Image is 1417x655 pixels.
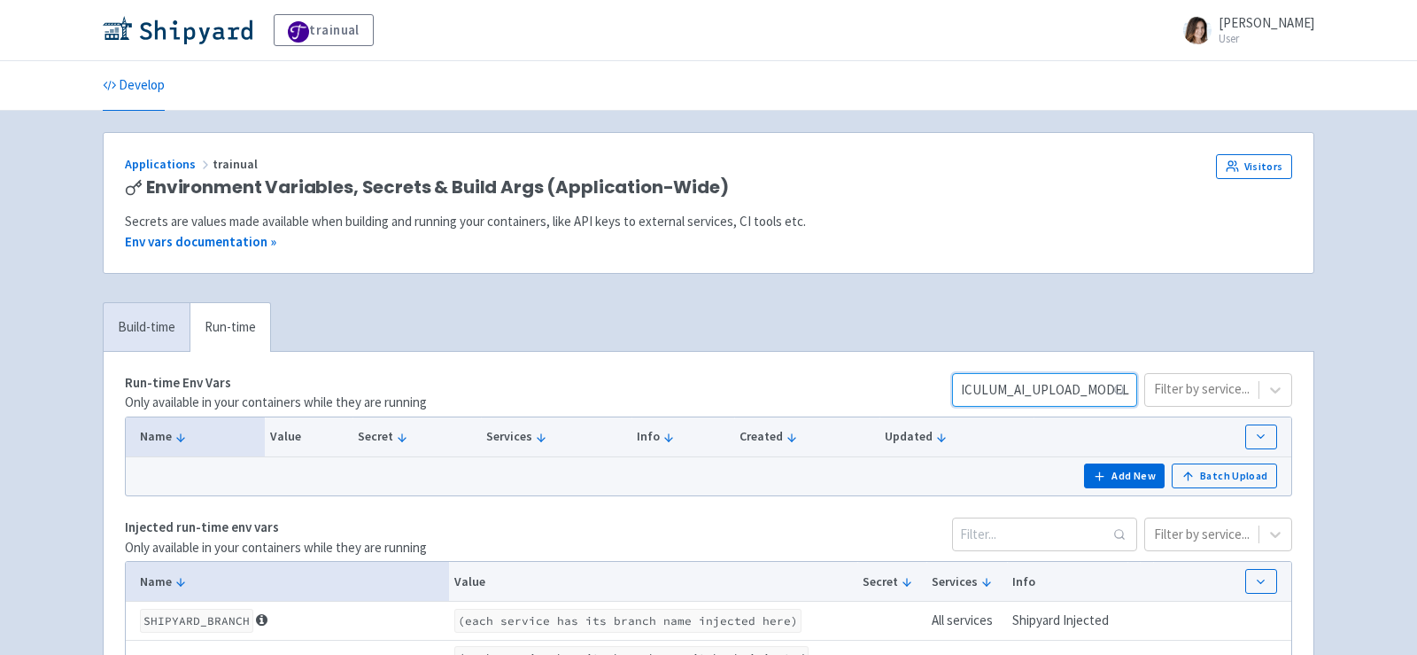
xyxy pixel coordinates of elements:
button: Secret [863,573,920,591]
th: Info [1007,562,1127,602]
button: Services [486,427,625,446]
p: Only available in your containers while they are running [125,393,427,413]
input: Filter... [952,373,1137,407]
td: Shipyard Injected [1007,602,1127,641]
img: Shipyard logo [103,16,252,44]
button: Name [140,427,259,446]
button: Secret [358,427,475,446]
td: All services [926,602,1007,641]
a: trainual [274,14,374,46]
a: [PERSON_NAME] User [1173,16,1314,44]
button: Services [932,573,1002,591]
span: trainual [213,156,260,172]
code: SHIPYARD_BRANCH [140,609,253,633]
a: Build-time [104,303,190,352]
p: Only available in your containers while they are running [125,538,427,558]
a: Applications [125,156,213,172]
button: Created [739,427,873,446]
button: Add New [1084,464,1165,488]
a: Visitors [1216,154,1292,179]
div: Secrets are values made available when building and running your containers, like API keys to ext... [125,212,1292,232]
button: Updated [885,427,1027,446]
button: Info [637,427,728,446]
span: [PERSON_NAME] [1219,14,1314,31]
strong: Injected run-time env vars [125,519,279,535]
a: Develop [103,61,165,111]
button: Name [140,573,443,591]
code: (each service has its branch name injected here) [454,609,801,633]
th: Value [265,417,352,457]
th: Value [449,562,857,602]
span: Environment Variables, Secrets & Build Args (Application-Wide) [146,177,729,198]
small: User [1219,33,1314,44]
a: Env vars documentation » [125,233,276,250]
input: Filter... [952,518,1137,551]
strong: Run-time Env Vars [125,374,231,391]
a: Run-time [190,303,270,352]
button: Batch Upload [1172,464,1277,488]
